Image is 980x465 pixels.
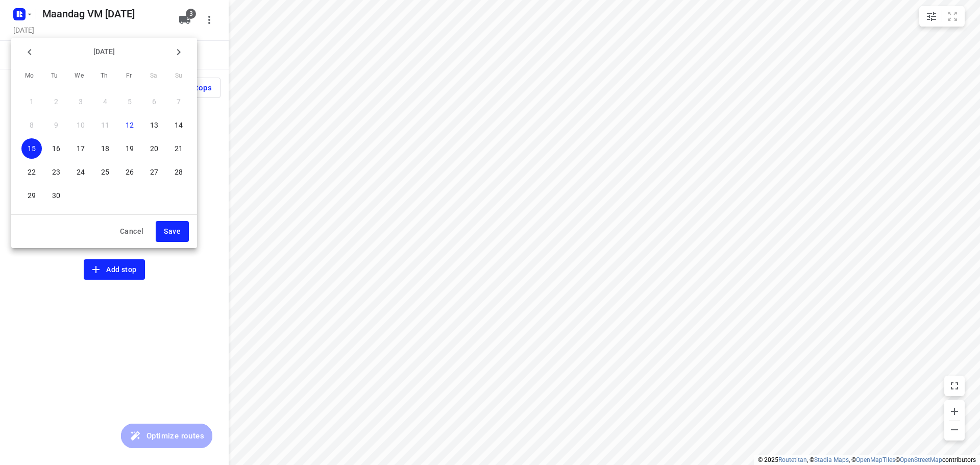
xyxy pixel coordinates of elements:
p: 28 [175,167,183,177]
p: 14 [175,120,183,130]
p: 12 [126,120,134,130]
button: 23 [46,162,66,182]
span: Mo [20,71,39,81]
span: Save [164,225,181,238]
span: Tu [45,71,64,81]
p: 1 [30,96,34,107]
p: 24 [77,167,85,177]
button: 8 [21,115,42,135]
p: 25 [101,167,109,177]
button: 4 [95,91,115,112]
button: 9 [46,115,66,135]
p: 26 [126,167,134,177]
p: 23 [52,167,60,177]
button: 28 [168,162,189,182]
p: 29 [28,190,36,201]
p: 21 [175,143,183,154]
p: 15 [28,143,36,154]
span: Fr [120,71,138,81]
button: 17 [70,138,91,159]
button: 30 [46,185,66,206]
p: 2 [54,96,58,107]
button: 15 [21,138,42,159]
p: 5 [128,96,132,107]
button: 26 [119,162,140,182]
p: 16 [52,143,60,154]
button: 16 [46,138,66,159]
p: [DATE] [40,46,168,57]
button: 22 [21,162,42,182]
button: 19 [119,138,140,159]
span: Sa [144,71,163,81]
button: 2 [46,91,66,112]
p: 9 [54,120,58,130]
button: Cancel [112,221,152,242]
p: 7 [177,96,181,107]
p: 10 [77,120,85,130]
p: 3 [79,96,83,107]
span: Cancel [120,225,143,238]
button: 5 [119,91,140,112]
button: 13 [144,115,164,135]
button: Save [156,221,189,242]
p: 6 [152,96,156,107]
button: 14 [168,115,189,135]
button: 10 [70,115,91,135]
button: 3 [70,91,91,112]
span: We [70,71,88,81]
p: 17 [77,143,85,154]
p: 20 [150,143,158,154]
p: 8 [30,120,34,130]
p: 27 [150,167,158,177]
span: Su [169,71,188,81]
button: 1 [21,91,42,112]
p: 19 [126,143,134,154]
p: 22 [28,167,36,177]
p: 13 [150,120,158,130]
button: 25 [95,162,115,182]
span: Th [95,71,113,81]
p: 18 [101,143,109,154]
button: 7 [168,91,189,112]
button: 27 [144,162,164,182]
p: 11 [101,120,109,130]
p: 4 [103,96,107,107]
button: 21 [168,138,189,159]
button: 12 [119,115,140,135]
button: 29 [21,185,42,206]
button: 18 [95,138,115,159]
button: 6 [144,91,164,112]
button: 20 [144,138,164,159]
p: 30 [52,190,60,201]
button: 11 [95,115,115,135]
button: 24 [70,162,91,182]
